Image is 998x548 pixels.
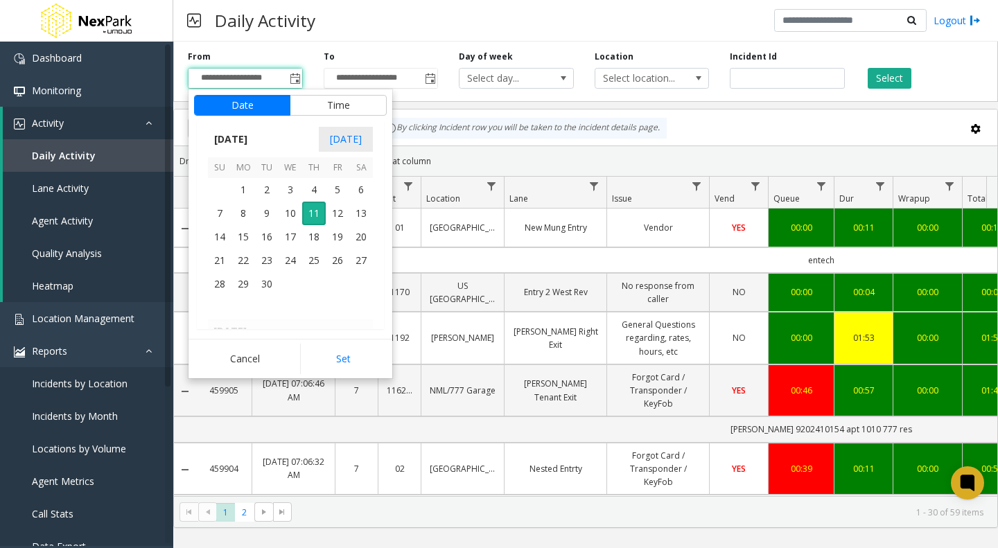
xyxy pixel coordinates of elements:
span: Reports [32,344,67,357]
label: Location [595,51,633,63]
span: 12 [326,202,349,225]
span: 13 [349,202,373,225]
div: By clicking Incident row you will be taken to the incident details page. [378,118,667,139]
td: Friday, September 19, 2025 [326,225,349,249]
a: Nested Entrty [513,462,598,475]
th: Sa [349,157,373,179]
span: 26 [326,249,349,272]
a: 00:04 [843,285,884,299]
label: Incident Id [730,51,777,63]
button: Date tab [194,95,290,116]
span: Queue [773,193,800,204]
img: 'icon' [14,118,25,130]
a: 00:00 [902,285,954,299]
a: 02 [387,462,412,475]
th: [DATE] [208,319,373,343]
a: Queue Filter Menu [812,177,831,195]
td: Thursday, September 4, 2025 [302,178,326,202]
a: 459904 [204,462,243,475]
span: Dashboard [32,51,82,64]
span: Toggle popup [287,69,302,88]
a: Heatmap [3,269,173,302]
a: 00:00 [902,384,954,397]
a: New Mung Entry [513,221,598,234]
span: NO [733,332,746,344]
a: Daily Activity [3,139,173,172]
span: 5 [326,178,349,202]
a: 00:00 [777,331,825,344]
th: Th [302,157,326,179]
span: NO [733,286,746,298]
a: General Questions regarding, rates, hours, etc [615,318,701,358]
a: 00:11 [843,462,884,475]
span: Toggle popup [422,69,437,88]
span: Page 1 [216,503,235,522]
a: [GEOGRAPHIC_DATA] [430,221,496,234]
a: No response from caller [615,279,701,306]
th: Su [208,157,231,179]
span: Vend [715,193,735,204]
a: Wrapup Filter Menu [940,177,959,195]
span: Lane Activity [32,182,89,195]
td: Thursday, September 25, 2025 [302,249,326,272]
td: Monday, September 29, 2025 [231,272,255,296]
a: [DATE] 07:06:32 AM [261,455,326,481]
span: Monitoring [32,84,81,97]
a: Location Filter Menu [482,177,501,195]
div: Data table [174,177,997,496]
td: Wednesday, September 10, 2025 [279,202,302,225]
a: Quality Analysis [3,237,173,269]
span: Call Stats [32,507,73,520]
span: Lane [509,193,528,204]
a: Forgot Card / Transponder / KeyFob [615,371,701,411]
span: 2 [255,178,279,202]
span: Activity [32,116,64,130]
img: 'icon' [14,314,25,325]
td: Tuesday, September 2, 2025 [255,178,279,202]
td: Saturday, September 27, 2025 [349,249,373,272]
span: 8 [231,202,255,225]
a: 00:57 [843,384,884,397]
span: Agent Metrics [32,475,94,488]
td: Tuesday, September 23, 2025 [255,249,279,272]
span: 22 [231,249,255,272]
span: 20 [349,225,373,249]
a: US [GEOGRAPHIC_DATA] [430,279,496,306]
button: Select [868,68,911,89]
a: 00:00 [902,221,954,234]
a: Lane Filter Menu [585,177,604,195]
a: [PERSON_NAME] Tenant Exit [513,377,598,403]
a: 116200 [387,384,412,397]
span: Go to the next page [259,506,270,518]
img: 'icon' [14,346,25,357]
label: Day of week [459,51,513,63]
div: 00:39 [777,462,825,475]
td: Tuesday, September 16, 2025 [255,225,279,249]
a: Entry 2 West Rev [513,285,598,299]
td: Sunday, September 14, 2025 [208,225,231,249]
td: Friday, September 26, 2025 [326,249,349,272]
button: Cancel [194,344,296,374]
span: Go to the last page [277,506,288,518]
td: Sunday, September 7, 2025 [208,202,231,225]
a: [GEOGRAPHIC_DATA] [430,462,496,475]
span: Issue [612,193,632,204]
a: 00:00 [777,285,825,299]
span: [DATE] [319,127,373,152]
a: NO [718,285,760,299]
span: 18 [302,225,326,249]
span: Go to the next page [254,502,273,522]
td: Tuesday, September 9, 2025 [255,202,279,225]
a: YES [718,462,760,475]
a: YES [718,221,760,234]
div: 00:00 [902,331,954,344]
span: 23 [255,249,279,272]
a: 00:00 [902,462,954,475]
td: Friday, September 12, 2025 [326,202,349,225]
span: 9 [255,202,279,225]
